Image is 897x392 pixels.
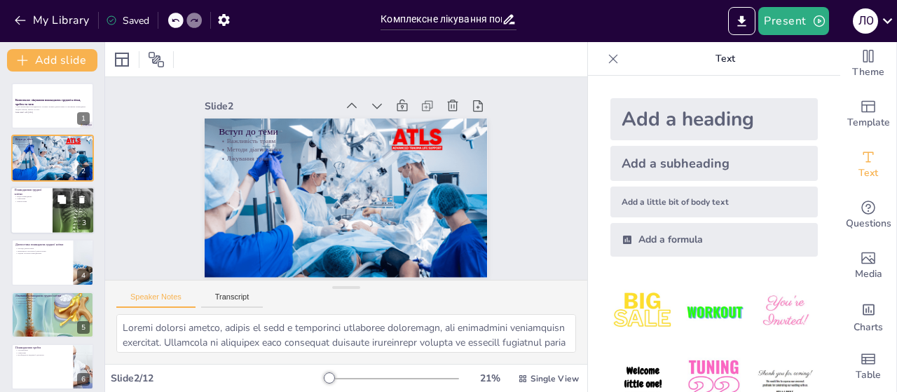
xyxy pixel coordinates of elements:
p: Generated with [URL] [15,111,90,114]
p: Лікування пошкоджень грудної клітки [15,293,90,297]
div: 1 [77,112,90,125]
p: Симптоми [15,351,69,354]
div: Get real-time input from your audience [840,190,896,241]
button: Delete Slide [74,191,90,208]
p: Пошкодження грудної клітки [15,188,48,196]
img: 2.jpeg [681,279,746,344]
button: Export to PowerPoint [728,7,755,35]
p: Важливість травм [15,140,90,143]
div: 3 [78,217,90,229]
button: Duplicate Slide [53,191,70,208]
div: Add a heading [610,98,818,140]
div: 5 [11,292,94,338]
input: Insert title [381,9,501,29]
p: Реабілітація [15,302,90,304]
p: Симптоми [15,197,48,200]
p: Вступ до теми [15,137,90,141]
p: У цій презентації розглядаються основні аспекти діагностики та лікування пошкоджень грудної клітк... [15,106,90,111]
div: Slide 2 / 12 [111,372,324,385]
div: Add a formula [610,223,818,257]
span: Single View [530,373,579,384]
div: Add ready made slides [840,89,896,140]
p: Оцінка ступеня пошкодження [15,252,69,255]
div: Add a subheading [610,146,818,181]
div: 21 % [473,372,507,385]
p: Необхідність медичної допомоги [15,354,69,357]
div: Change the overall theme [840,39,896,89]
span: Template [847,115,890,130]
p: Важливість своєчасної діагностики [15,250,69,252]
div: 1 [11,83,94,129]
p: Пошкодження хребта [15,346,69,350]
div: 2 [77,165,90,177]
div: Add a table [840,342,896,392]
img: 3.jpeg [753,279,818,344]
span: Table [856,367,881,383]
div: Add images, graphics, shapes or video [840,241,896,291]
p: Методи діагностики [15,248,69,250]
div: 4 [11,239,94,285]
span: Questions [846,216,891,231]
div: 4 [77,269,90,282]
div: 2 [11,135,94,181]
button: Л О [853,7,878,35]
p: Лікування травм [221,141,475,176]
p: Важливість травм [224,123,477,158]
span: Text [858,165,878,181]
div: 3 [11,187,95,234]
div: Л О [853,8,878,34]
p: Ускладнення [15,349,69,351]
span: Media [855,266,882,282]
div: Slide 2 [212,85,344,111]
button: Transcript [201,292,263,308]
div: Saved [106,14,149,27]
button: Add slide [7,49,97,72]
p: Вступ до теми [224,112,479,152]
p: Методи діагностики [15,142,90,145]
div: 6 [11,344,94,390]
p: Діагностика [15,200,48,203]
button: My Library [11,9,95,32]
img: 1.jpeg [610,279,676,344]
div: 5 [77,321,90,334]
div: Layout [111,48,133,71]
div: 6 [77,373,90,386]
p: Види пошкоджень [15,195,48,198]
div: Add charts and graphs [840,291,896,342]
button: Present [758,7,828,35]
p: Діагностика пошкоджень грудної клітки [15,243,69,247]
p: Лікування травм [15,145,90,148]
strong: Комплексне лікування пошкоджень грудної клітки, хребта та таза [15,99,81,107]
button: Speaker Notes [116,292,196,308]
textarea: Loremi dolorsi ametco, adipis el sedd e temporinci utlaboree doloremagn, ali enimadmini veniamqui... [116,314,576,353]
p: Хірургічне втручання [15,299,90,302]
p: Text [624,42,826,76]
span: Charts [854,320,883,335]
span: Position [148,51,165,68]
p: Консервативні методи [15,297,90,299]
span: Theme [852,65,884,80]
div: Add a little bit of body text [610,187,818,217]
p: Методи діагностики [222,132,476,167]
div: Add text boxes [840,140,896,190]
